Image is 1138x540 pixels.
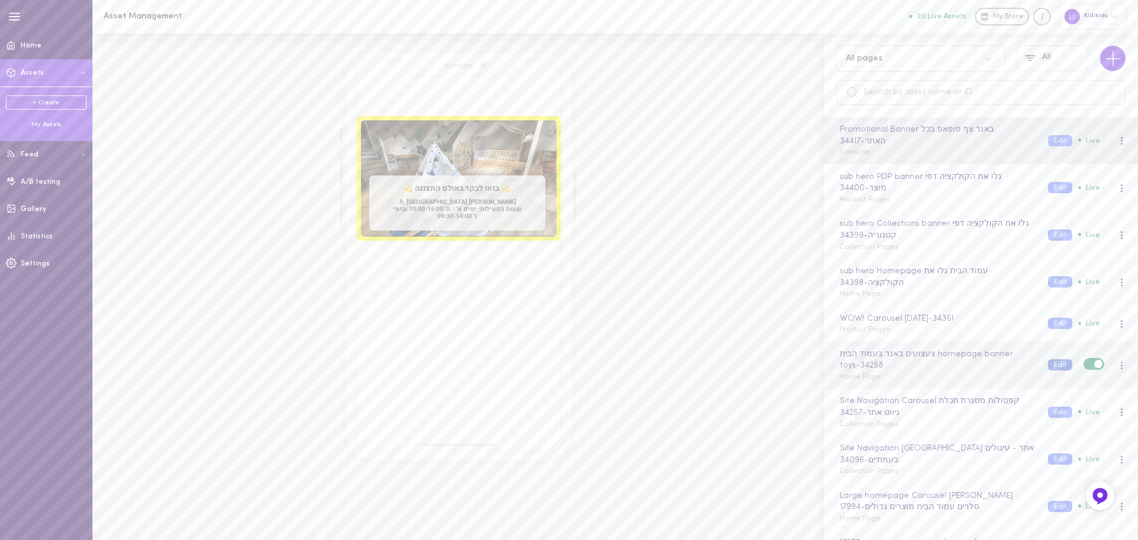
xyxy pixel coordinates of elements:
[837,265,1037,289] div: sub hero Homepage עמוד הבית גלו את הקולקציה - 34398
[1078,319,1100,327] span: Live
[1048,453,1072,465] button: Edit
[369,175,545,194] span: 💫 בואו לבקר באולם התצוגה 💫
[21,260,50,267] span: Settings
[21,151,39,158] span: Feed
[1078,184,1100,191] span: Live
[1048,182,1072,193] button: Edit
[1048,407,1072,418] button: Edit
[1048,359,1072,370] button: Edit
[1078,137,1100,145] span: Live
[1091,487,1109,505] img: Feedback Button
[1048,318,1072,329] button: Edit
[846,55,883,63] div: All pages
[837,218,1037,242] div: sub hero Collections banner גלו את הקולקציה דפי קטגוריה - 34399
[21,42,41,49] span: Home
[1048,276,1072,287] button: Edit
[909,12,967,20] button: 20 Live Assets
[1078,408,1100,416] span: Live
[21,178,60,186] span: A/B testing
[839,290,881,298] span: Home Page
[1078,231,1100,239] span: Live
[837,348,1037,372] div: צעצועים באנר בעמוד הבית homepage banner toys - 34258
[837,312,1037,325] div: WOW! Carousel [DATE] - 34361
[21,206,46,213] span: Gallery
[1078,455,1100,463] span: Live
[1048,229,1072,241] button: Edit
[839,244,899,251] span: Collection Pages
[837,490,1037,514] div: Large homepage Carousel [PERSON_NAME] סלרים עמוד הבית מוצרים גדולים - 17994
[1048,135,1072,146] button: Edit
[6,120,87,129] div: My Assets
[104,12,299,21] h1: Asset Management
[993,12,1024,23] span: My Store
[1017,46,1088,71] button: All
[1059,4,1127,29] div: Kidikids
[909,12,975,21] a: 20 Live Assets
[839,196,890,203] span: Product Pages
[6,95,87,110] a: + Create
[839,421,899,428] span: Collection Pages
[839,326,890,333] span: Product Pages
[839,149,870,156] span: Sitewide
[21,69,44,76] span: Assets
[1078,278,1100,286] span: Live
[836,80,1126,105] input: Search by asset name or ID
[837,171,1037,195] div: sub hero PDP banner גלו את הקולקציה דפי מוצר - 34400
[1048,501,1072,512] button: Edit
[21,233,53,240] span: Statistics
[837,442,1037,466] div: Site Navigation [GEOGRAPHIC_DATA] אתר - עיגולים בעמודים - 34096
[975,8,1029,25] a: My Store
[369,194,545,228] span: [PERSON_NAME] 9, [GEOGRAPHIC_DATA]. שעות הפעילות: ימים א' - ה' 10:00-16:00 ובימי ו' 09:30-14:00
[839,373,881,381] span: Home Page
[1033,8,1051,25] div: Knowledge center
[837,395,1037,419] div: Site Navigation Carousel קפסולות מסגרת תכלת ניווט אתר - 34257
[839,515,881,522] span: Home Page
[1078,503,1100,510] span: Live
[837,123,1037,148] div: Promotional Banner באנר צף פופאפ בכל האתר - 34417
[839,468,899,475] span: Collection Pages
